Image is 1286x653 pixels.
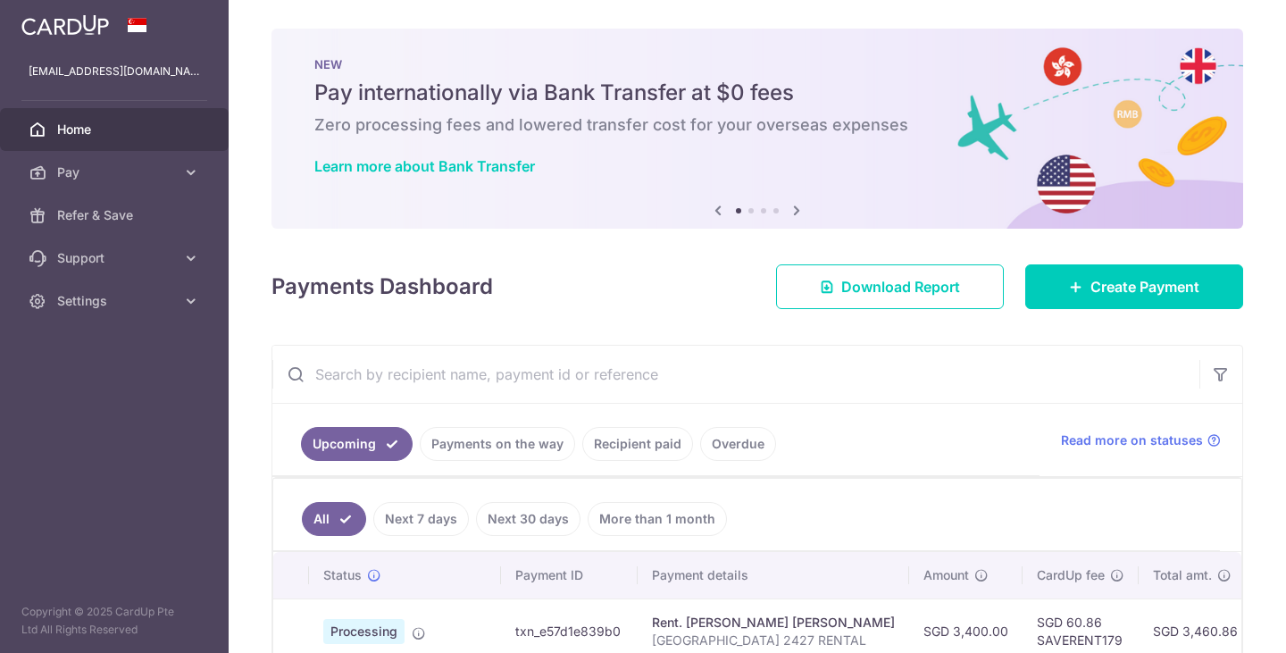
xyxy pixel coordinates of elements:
[314,114,1200,136] h6: Zero processing fees and lowered transfer cost for your overseas expenses
[323,619,405,644] span: Processing
[21,14,109,36] img: CardUp
[57,206,175,224] span: Refer & Save
[923,566,969,584] span: Amount
[1037,566,1105,584] span: CardUp fee
[272,346,1199,403] input: Search by recipient name, payment id or reference
[501,552,638,599] th: Payment ID
[476,502,580,536] a: Next 30 days
[373,502,469,536] a: Next 7 days
[1061,431,1203,449] span: Read more on statuses
[57,249,175,267] span: Support
[776,264,1004,309] a: Download Report
[652,632,895,649] p: [GEOGRAPHIC_DATA] 2427 RENTAL
[1090,276,1199,297] span: Create Payment
[314,57,1200,71] p: NEW
[271,29,1243,229] img: Bank transfer banner
[57,163,175,181] span: Pay
[29,63,200,80] p: [EMAIL_ADDRESS][DOMAIN_NAME]
[302,502,366,536] a: All
[841,276,960,297] span: Download Report
[1061,431,1221,449] a: Read more on statuses
[314,79,1200,107] h5: Pay internationally via Bank Transfer at $0 fees
[700,427,776,461] a: Overdue
[1153,566,1212,584] span: Total amt.
[588,502,727,536] a: More than 1 month
[652,614,895,632] div: Rent. [PERSON_NAME] [PERSON_NAME]
[57,292,175,310] span: Settings
[301,427,413,461] a: Upcoming
[57,121,175,138] span: Home
[420,427,575,461] a: Payments on the way
[271,271,493,303] h4: Payments Dashboard
[314,157,535,175] a: Learn more about Bank Transfer
[1025,264,1243,309] a: Create Payment
[638,552,909,599] th: Payment details
[323,566,362,584] span: Status
[1172,599,1268,644] iframe: Opens a widget where you can find more information
[582,427,693,461] a: Recipient paid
